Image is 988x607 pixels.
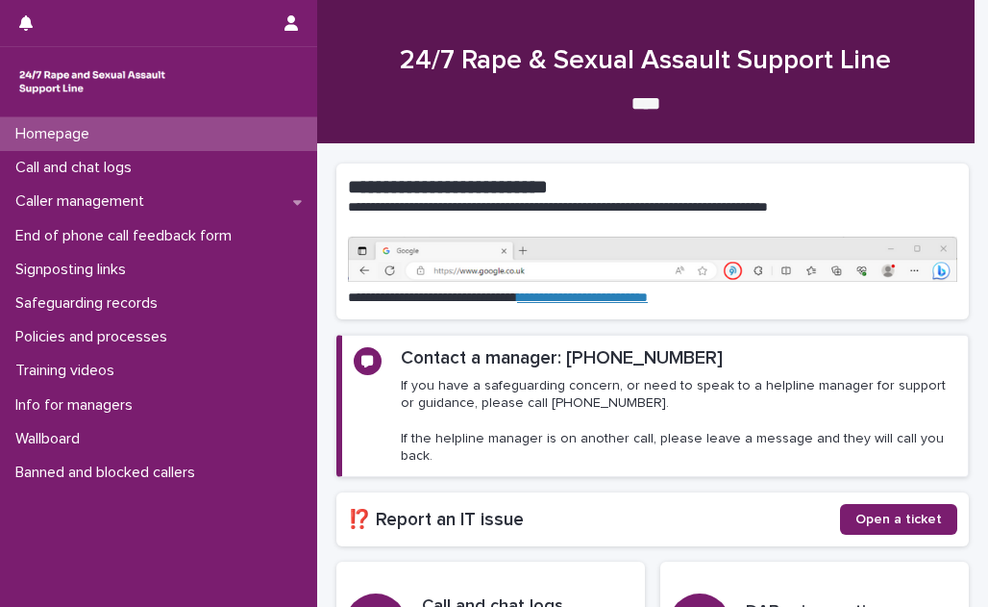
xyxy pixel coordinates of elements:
[401,347,723,369] h2: Contact a manager: [PHONE_NUMBER]
[8,294,173,313] p: Safeguarding records
[15,63,169,101] img: rhQMoQhaT3yELyF149Cw
[336,45,955,78] h1: 24/7 Rape & Sexual Assault Support Line
[8,464,210,482] p: Banned and blocked callers
[840,504,957,535] a: Open a ticket
[855,513,942,526] span: Open a ticket
[8,159,147,177] p: Call and chat logs
[8,396,148,415] p: Info for managers
[348,237,957,283] img: https%3A%2F%2Fcdn.document360.io%2F0deca9d6-0dac-4e56-9e8f-8d9979bfce0e%2FImages%2FDocumentation%...
[8,125,105,143] p: Homepage
[8,430,95,448] p: Wallboard
[8,362,130,380] p: Training videos
[348,509,840,531] h2: ⁉️ Report an IT issue
[8,192,160,211] p: Caller management
[8,227,247,245] p: End of phone call feedback form
[401,377,956,465] p: If you have a safeguarding concern, or need to speak to a helpline manager for support or guidanc...
[8,328,183,346] p: Policies and processes
[8,261,141,279] p: Signposting links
